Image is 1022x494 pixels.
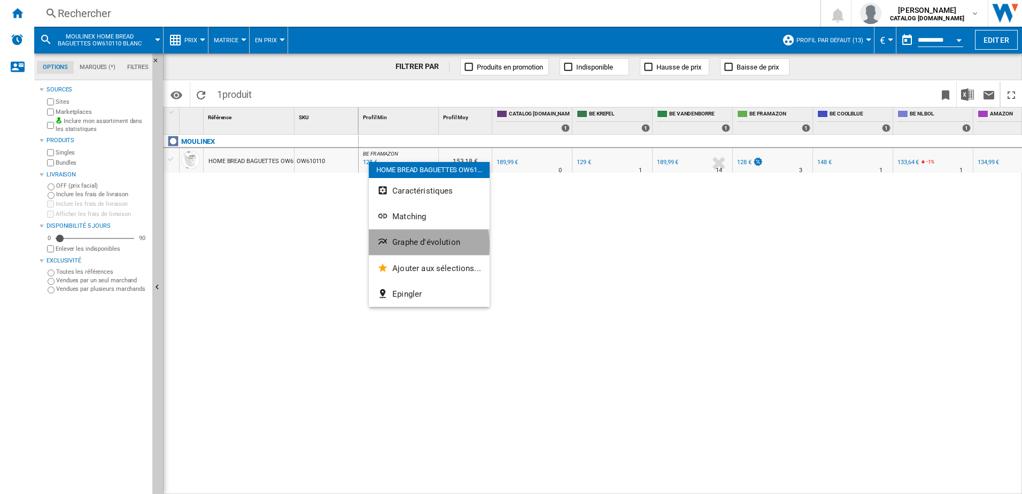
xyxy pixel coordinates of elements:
button: Epingler... [369,281,490,307]
span: Ajouter aux sélections... [392,264,481,273]
button: Ajouter aux sélections... [369,256,490,281]
span: Epingler [392,289,422,299]
span: Matching [392,212,426,221]
button: Caractéristiques [369,178,490,204]
span: Caractéristiques [392,186,453,196]
span: Graphe d'évolution [392,237,460,247]
button: Matching [369,204,490,229]
button: Graphe d'évolution [369,229,490,255]
div: HOME BREAD BAGUETTES OW61... [369,162,490,178]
